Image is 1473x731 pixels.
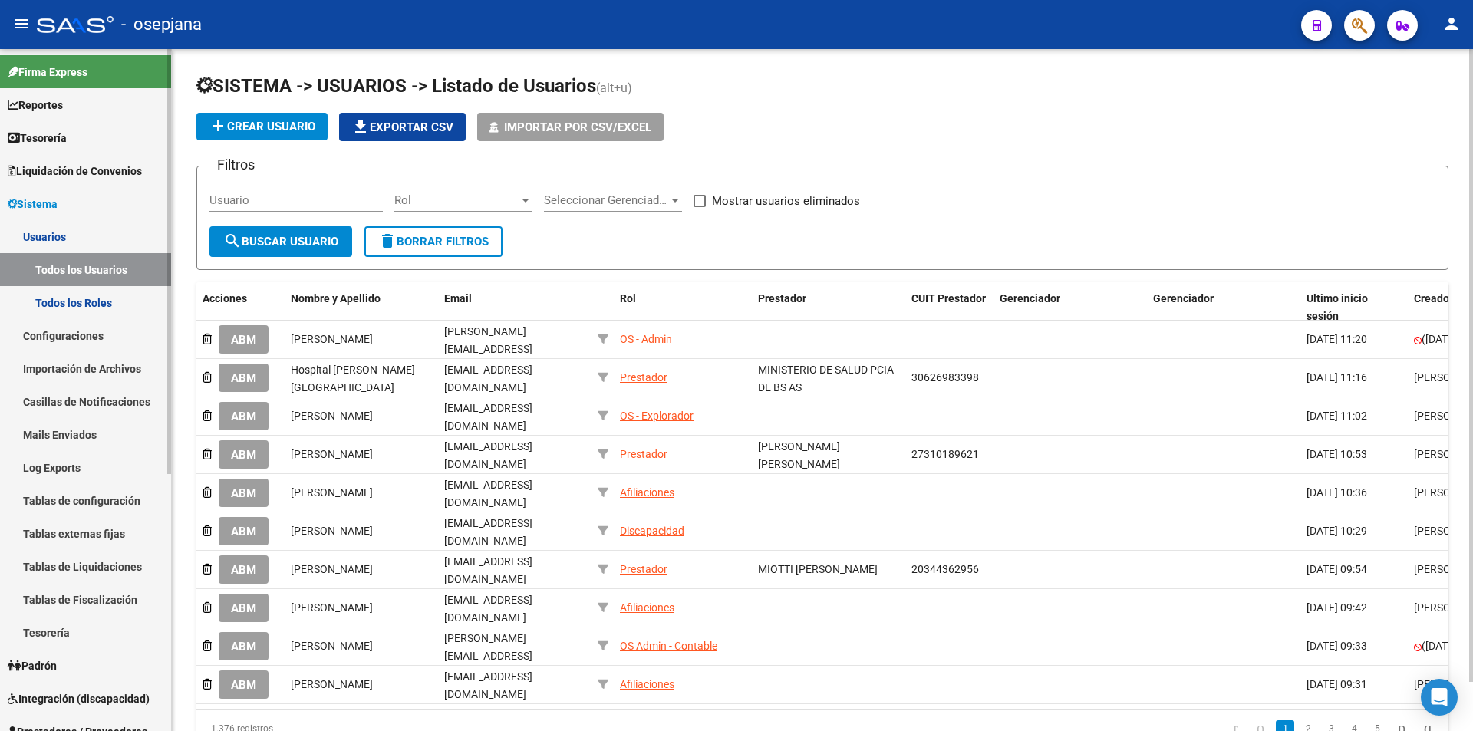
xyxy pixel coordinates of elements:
span: ABM [231,410,256,423]
mat-icon: file_download [351,117,370,136]
span: [PERSON_NAME] [PERSON_NAME] [758,440,840,470]
span: Buscar Usuario [223,235,338,249]
span: [DATE] 11:20 [1307,333,1367,345]
span: Exportar CSV [351,120,453,134]
span: [EMAIL_ADDRESS][DOMAIN_NAME] [444,479,532,509]
div: Prestador [620,369,667,387]
span: MIOTTI [PERSON_NAME] [758,563,878,575]
span: Prestador [758,292,806,305]
span: [DATE] 11:16 [1307,371,1367,384]
button: ABM [219,632,269,660]
button: ABM [219,402,269,430]
span: ABM [231,371,256,385]
span: [DATE] 10:36 [1307,486,1367,499]
span: Liquidación de Convenios [8,163,142,179]
datatable-header-cell: CUIT Prestador [905,282,994,333]
span: Borrar Filtros [378,235,489,249]
button: ABM [219,440,269,469]
span: (alt+u) [596,81,632,95]
span: [PERSON_NAME] [291,525,373,537]
span: ABM [231,678,256,692]
span: Crear Usuario [209,120,315,133]
button: Borrar Filtros [364,226,503,257]
span: Reportes [8,97,63,114]
div: OS - Admin [620,331,672,348]
span: [PERSON_NAME] [291,601,373,614]
span: CUIT Prestador [911,292,986,305]
button: Exportar CSV [339,113,466,141]
span: [PERSON_NAME] [291,640,373,652]
div: Prestador [620,446,667,463]
span: [EMAIL_ADDRESS][DOMAIN_NAME] [444,670,532,700]
button: ABM [219,364,269,392]
span: [PERSON_NAME] [291,486,373,499]
div: OS - Explorador [620,407,694,425]
div: Open Intercom Messenger [1421,679,1458,716]
span: ABM [231,563,256,577]
span: [DATE] 09:42 [1307,601,1367,614]
span: Rol [394,193,519,207]
button: Importar por CSV/Excel [477,113,664,141]
span: [DATE] 09:33 [1307,640,1367,652]
span: 30626983398 [911,371,979,384]
button: Buscar Usuario [209,226,352,257]
span: [DATE] 09:31 [1307,678,1367,690]
span: Hospital [PERSON_NAME][GEOGRAPHIC_DATA][PERSON_NAME] de la localidad de [DATE][GEOGRAPHIC_DATA][P... [291,364,415,463]
div: OS Admin - Contable [620,637,717,655]
span: ABM [231,486,256,500]
span: [DATE] 10:29 [1307,525,1367,537]
span: Email [444,292,472,305]
button: ABM [219,594,269,622]
span: [EMAIL_ADDRESS][DOMAIN_NAME] [444,402,532,432]
datatable-header-cell: Prestador [752,282,905,333]
span: Integración (discapacidad) [8,690,150,707]
span: SISTEMA -> USUARIOS -> Listado de Usuarios [196,75,596,97]
span: Importar por CSV/Excel [504,120,651,134]
span: [PERSON_NAME][EMAIL_ADDRESS][DOMAIN_NAME] [444,632,532,680]
span: Creado por [1414,292,1468,305]
mat-icon: search [223,232,242,250]
datatable-header-cell: Gerenciador [1147,282,1300,333]
span: [DATE] 11:02 [1307,410,1367,422]
datatable-header-cell: Rol [614,282,752,333]
datatable-header-cell: Nombre y Apellido [285,282,438,333]
button: Crear Usuario [196,113,328,140]
span: ABM [231,333,256,347]
span: [EMAIL_ADDRESS][DOMAIN_NAME] [444,364,532,393]
span: Seleccionar Gerenciador [544,193,668,207]
span: ABM [231,525,256,538]
span: [DATE] 09:54 [1307,563,1367,575]
div: Discapacidad [620,522,684,540]
span: [PERSON_NAME] [291,333,373,345]
span: Tesorería [8,130,67,147]
div: Afiliaciones [620,676,674,693]
span: 27310189621 [911,448,979,460]
button: ABM [219,670,269,699]
span: [EMAIL_ADDRESS][DOMAIN_NAME] [444,517,532,547]
span: Acciones [203,292,247,305]
datatable-header-cell: Ultimo inicio sesión [1300,282,1408,333]
span: [EMAIL_ADDRESS][DOMAIN_NAME] [444,555,532,585]
mat-icon: add [209,117,227,135]
button: ABM [219,555,269,584]
div: Prestador [620,561,667,578]
span: 20344362956 [911,563,979,575]
span: Gerenciador [1153,292,1214,305]
span: ABM [231,640,256,654]
span: Padrón [8,657,57,674]
span: [PERSON_NAME] [291,678,373,690]
mat-icon: delete [378,232,397,250]
span: ABM [231,601,256,615]
span: - osepjana [121,8,202,41]
span: Firma Express [8,64,87,81]
div: Afiliaciones [620,484,674,502]
button: ABM [219,479,269,507]
div: Afiliaciones [620,599,674,617]
span: [PERSON_NAME] [291,448,373,460]
span: MINISTERIO DE SALUD PCIA DE BS AS [758,364,894,393]
datatable-header-cell: Acciones [196,282,285,333]
span: [PERSON_NAME] [291,410,373,422]
mat-icon: menu [12,15,31,33]
datatable-header-cell: Email [438,282,592,333]
span: Gerenciador [1000,292,1060,305]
